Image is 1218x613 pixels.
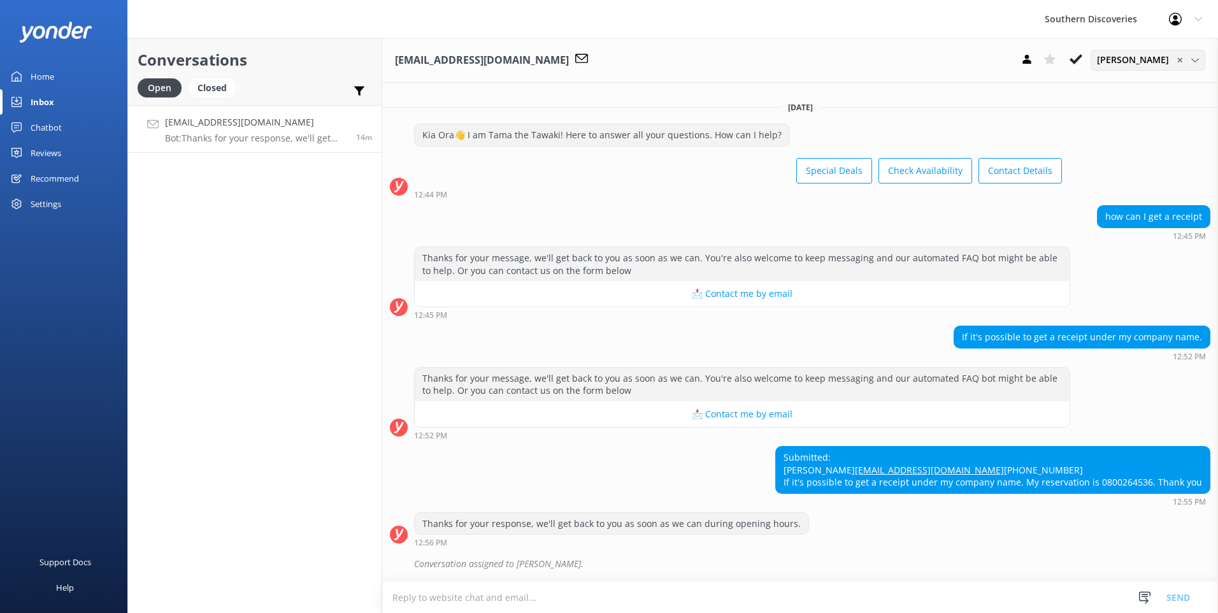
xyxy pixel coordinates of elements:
[165,133,347,144] p: Bot: Thanks for your response, we'll get back to you as soon as we can during opening hours.
[776,447,1210,493] div: Submitted: [PERSON_NAME] [PHONE_NUMBER] If it's possible to get a receipt under my company name. ...
[775,497,1210,506] div: Sep 05 2025 12:55pm (UTC +12:00) Pacific/Auckland
[138,80,188,94] a: Open
[395,52,569,69] h3: [EMAIL_ADDRESS][DOMAIN_NAME]
[128,105,382,153] a: [EMAIL_ADDRESS][DOMAIN_NAME]Bot:Thanks for your response, we'll get back to you as soon as we can...
[855,464,1004,476] a: [EMAIL_ADDRESS][DOMAIN_NAME]
[414,312,447,319] strong: 12:45 PM
[1097,53,1177,67] span: [PERSON_NAME]
[415,281,1070,306] button: 📩 Contact me by email
[1173,233,1206,240] strong: 12:45 PM
[414,431,1070,440] div: Sep 05 2025 12:52pm (UTC +12:00) Pacific/Auckland
[414,190,1062,199] div: Sep 05 2025 12:44pm (UTC +12:00) Pacific/Auckland
[796,158,872,184] button: Special Deals
[414,539,447,547] strong: 12:56 PM
[415,401,1070,427] button: 📩 Contact me by email
[954,326,1210,348] div: If it's possible to get a receipt under my company name.
[415,247,1070,281] div: Thanks for your message, we'll get back to you as soon as we can. You're also welcome to keep mes...
[31,191,61,217] div: Settings
[19,22,92,43] img: yonder-white-logo.png
[356,132,372,143] span: Sep 05 2025 12:55pm (UTC +12:00) Pacific/Auckland
[978,158,1062,184] button: Contact Details
[415,368,1070,401] div: Thanks for your message, we'll get back to you as soon as we can. You're also welcome to keep mes...
[39,549,91,575] div: Support Docs
[414,310,1070,319] div: Sep 05 2025 12:45pm (UTC +12:00) Pacific/Auckland
[31,115,62,140] div: Chatbot
[414,553,1210,575] div: Conversation assigned to [PERSON_NAME].
[138,78,182,97] div: Open
[390,553,1210,575] div: 2025-09-05T01:10:15.261
[188,78,236,97] div: Closed
[165,115,347,129] h4: [EMAIL_ADDRESS][DOMAIN_NAME]
[1173,498,1206,506] strong: 12:55 PM
[1098,206,1210,227] div: how can I get a receipt
[954,352,1210,361] div: Sep 05 2025 12:52pm (UTC +12:00) Pacific/Auckland
[414,191,447,199] strong: 12:44 PM
[1097,231,1210,240] div: Sep 05 2025 12:45pm (UTC +12:00) Pacific/Auckland
[780,102,820,113] span: [DATE]
[1091,50,1205,70] div: Assign User
[1177,54,1183,66] span: ✕
[31,166,79,191] div: Recommend
[138,48,372,72] h2: Conversations
[31,140,61,166] div: Reviews
[414,538,809,547] div: Sep 05 2025 12:56pm (UTC +12:00) Pacific/Auckland
[56,575,74,600] div: Help
[31,89,54,115] div: Inbox
[414,432,447,440] strong: 12:52 PM
[415,513,808,535] div: Thanks for your response, we'll get back to you as soon as we can during opening hours.
[878,158,972,184] button: Check Availability
[415,124,789,146] div: Kia Ora👋 I am Tama the Tawaki! Here to answer all your questions. How can I help?
[31,64,54,89] div: Home
[188,80,243,94] a: Closed
[1173,353,1206,361] strong: 12:52 PM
